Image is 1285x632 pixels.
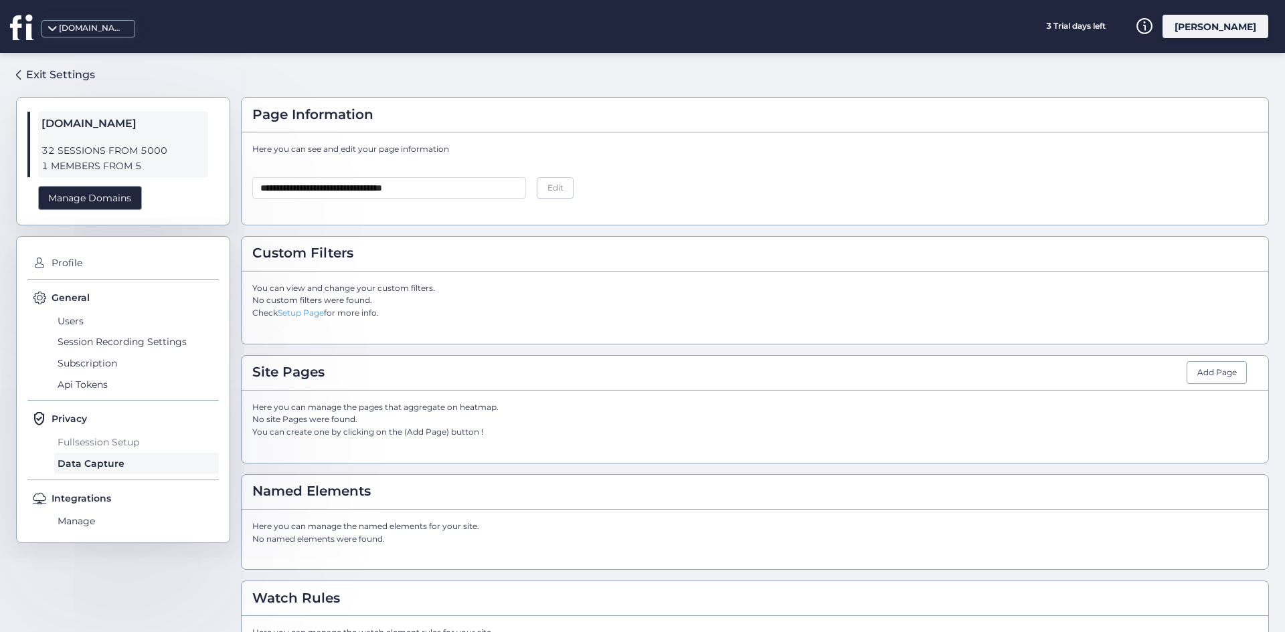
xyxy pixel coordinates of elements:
div: Add Page [1187,361,1247,384]
a: Exit Settings [16,64,95,86]
span: Site Pages [252,362,325,383]
div: [PERSON_NAME] [1163,15,1268,38]
span: Privacy [52,411,87,426]
span: Users [54,310,219,332]
span: Profile [48,253,219,274]
span: 1 MEMBERS FROM 5 [41,159,205,174]
div: 3 Trial days left [1025,15,1126,38]
span: Edit [547,182,564,195]
span: Subscription [54,352,219,374]
div: Here you can see and edit your page information [252,143,1258,156]
span: Fullsession Setup [54,431,219,453]
span: [DOMAIN_NAME] [41,115,205,132]
div: No site Pages were found. You can create one by clicking on the (Add Page) button ! [252,413,1258,439]
div: Here you can manage the named elements for your site. [252,520,1258,546]
div: Manage Domains [38,186,142,211]
div: Here you can manage the pages that aggregate on heatmap. [252,401,1258,439]
span: General [52,290,90,305]
span: Session Recording Settings [54,332,219,353]
div: [DOMAIN_NAME] [59,22,126,35]
div: You can view and change your custom filters. [252,282,1258,320]
span: 32 SESSIONS FROM 5000 [41,143,205,159]
div: Exit Settings [26,66,95,83]
span: Manage [54,511,219,532]
span: Watch Rules [252,588,340,609]
div: No custom filters were found. Check for more info. [252,294,1258,320]
div: No named elements were found. [252,533,1258,546]
span: Integrations [52,491,111,506]
span: Api Tokens [54,374,219,395]
a: Setup Page [278,308,324,318]
span: Named Elements [252,481,371,502]
span: Page Information [252,104,373,125]
button: Edit [537,177,574,199]
span: Custom Filters [252,243,353,264]
span: Data Capture [54,453,219,474]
